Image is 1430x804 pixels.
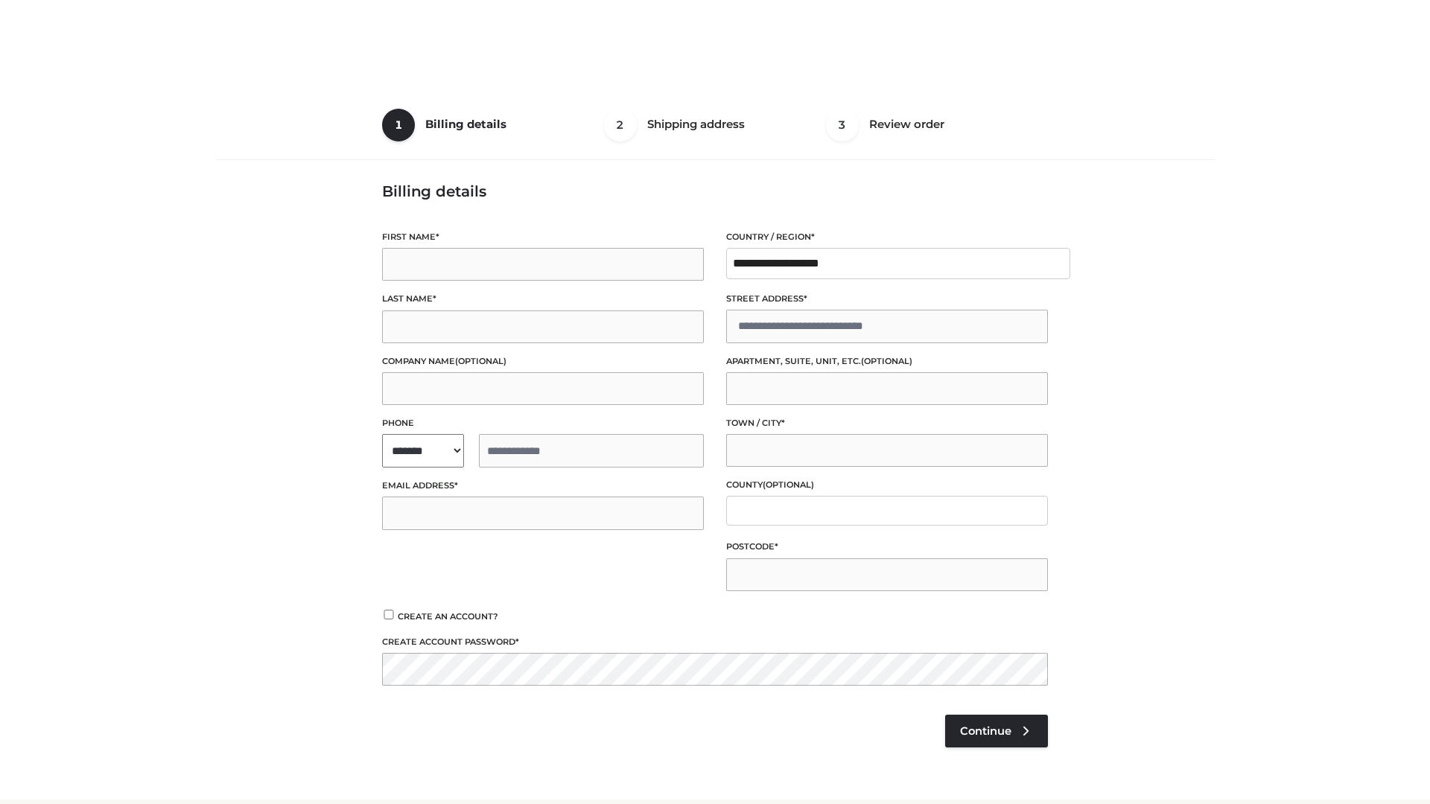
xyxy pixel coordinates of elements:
span: Continue [960,724,1011,738]
label: Postcode [726,540,1048,554]
span: 3 [826,109,859,141]
label: County [726,478,1048,492]
label: Last name [382,292,704,306]
input: Create an account? [382,610,395,619]
span: Shipping address [647,117,745,131]
label: Street address [726,292,1048,306]
span: Create an account? [398,611,498,622]
label: Company name [382,354,704,368]
label: First name [382,230,704,244]
span: 2 [604,109,637,141]
span: 1 [382,109,415,141]
h3: Billing details [382,182,1048,200]
label: Phone [382,416,704,430]
label: Town / City [726,416,1048,430]
span: (optional) [455,356,506,366]
label: Create account password [382,635,1048,649]
label: Email address [382,479,704,493]
span: Billing details [425,117,506,131]
label: Country / Region [726,230,1048,244]
label: Apartment, suite, unit, etc. [726,354,1048,368]
span: (optional) [763,479,814,490]
span: Review order [869,117,944,131]
span: (optional) [861,356,912,366]
a: Continue [945,715,1048,747]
